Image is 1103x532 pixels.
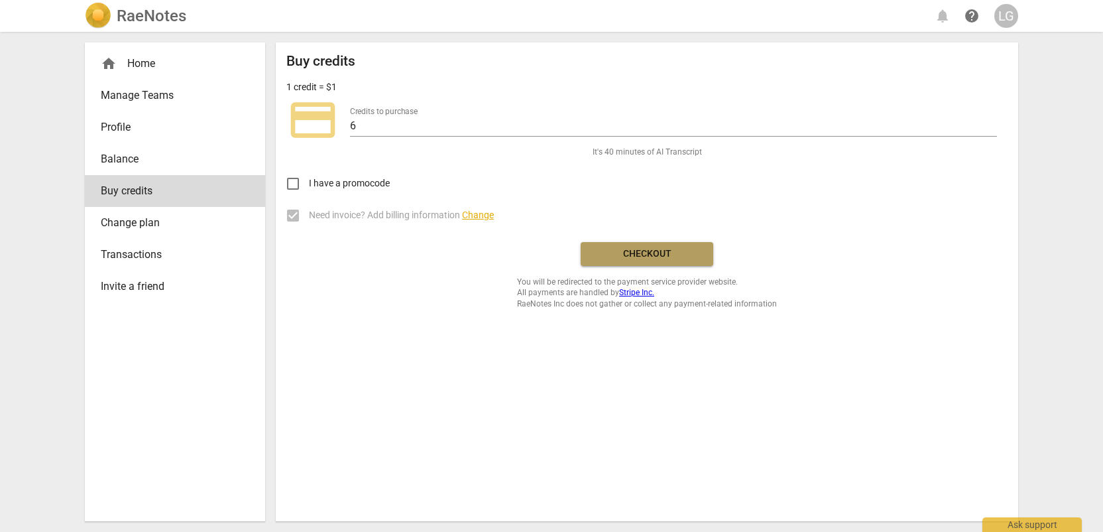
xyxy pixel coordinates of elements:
div: Home [101,56,239,72]
span: Invite a friend [101,279,239,295]
a: LogoRaeNotes [85,3,186,29]
a: Manage Teams [85,80,265,111]
span: Need invoice? Add billing information [309,208,494,222]
span: Buy credits [101,183,239,199]
span: credit_card [286,94,339,147]
button: LG [994,4,1018,28]
a: Help [960,4,984,28]
span: Change [462,210,494,220]
span: Balance [101,151,239,167]
span: help [964,8,980,24]
button: Checkout [581,242,713,266]
div: Ask support [982,517,1082,532]
span: Profile [101,119,239,135]
span: I have a promocode [309,176,390,190]
span: You will be redirected to the payment service provider website. All payments are handled by RaeNo... [517,277,777,310]
span: Manage Teams [101,88,239,103]
a: Balance [85,143,265,175]
h2: Buy credits [286,53,355,70]
span: home [101,56,117,72]
a: Buy credits [85,175,265,207]
span: Change plan [101,215,239,231]
span: It's 40 minutes of AI Transcript [593,147,702,158]
img: Logo [85,3,111,29]
label: Credits to purchase [350,107,418,115]
a: Change plan [85,207,265,239]
div: Home [85,48,265,80]
p: 1 credit = $1 [286,80,337,94]
span: Transactions [101,247,239,263]
a: Invite a friend [85,271,265,302]
h2: RaeNotes [117,7,186,25]
a: Stripe Inc. [619,288,654,297]
span: Checkout [591,247,703,261]
a: Profile [85,111,265,143]
a: Transactions [85,239,265,271]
